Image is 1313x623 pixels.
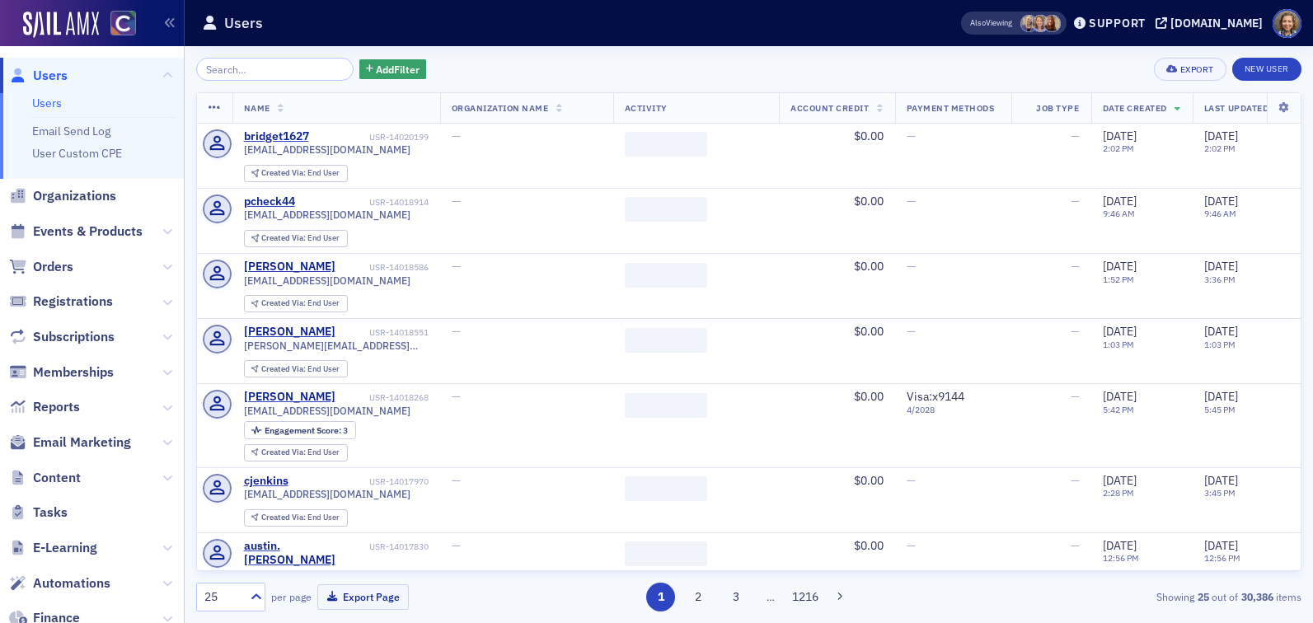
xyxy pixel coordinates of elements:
span: E-Learning [33,539,97,557]
span: [DATE] [1103,129,1137,143]
span: — [1071,473,1080,488]
a: Users [9,67,68,85]
a: Events & Products [9,222,143,241]
span: Engagement Score : [265,424,343,436]
time: 5:42 PM [1103,404,1134,415]
span: ‌ [625,197,707,222]
div: USR-14018586 [338,262,429,273]
span: Name [244,102,270,114]
div: USR-14018268 [338,392,429,403]
span: — [907,194,916,208]
strong: 30,386 [1238,589,1276,604]
span: Created Via : [261,232,307,243]
a: E-Learning [9,539,97,557]
div: USR-14017830 [369,541,429,552]
span: — [1071,538,1080,553]
button: 2 [684,583,713,611]
strong: 25 [1194,589,1212,604]
a: austin.[PERSON_NAME] [244,539,367,568]
div: End User [261,365,340,374]
div: USR-14020199 [312,132,429,143]
div: Created Via: End User [244,444,348,461]
span: [DATE] [1103,324,1137,339]
span: Kelli Davis [1032,15,1049,32]
label: per page [271,589,312,604]
div: USR-14017970 [291,476,429,487]
span: Email Marketing [33,433,131,452]
span: Automations [33,574,110,593]
span: ‌ [625,541,707,566]
span: [EMAIL_ADDRESS][DOMAIN_NAME] [244,488,410,500]
span: [DATE] [1103,538,1137,553]
div: cjenkins [244,474,288,489]
time: 12:56 PM [1204,552,1240,564]
button: Export Page [317,584,409,610]
span: [DATE] [1204,389,1238,404]
a: Users [32,96,62,110]
time: 2:28 PM [1103,487,1134,499]
span: — [907,473,916,488]
a: [PERSON_NAME] [244,390,335,405]
span: — [452,538,461,553]
span: — [452,194,461,208]
span: Viewing [970,17,1012,29]
span: ‌ [625,328,707,353]
span: — [907,259,916,274]
a: [PERSON_NAME] [244,325,335,340]
div: Created Via: End User [244,295,348,312]
a: bridget1627 [244,129,309,144]
button: 1 [646,583,675,611]
span: Alicia Gelinas [1020,15,1038,32]
img: SailAMX [110,11,136,36]
span: Subscriptions [33,328,115,346]
a: New User [1232,58,1301,81]
div: End User [261,169,340,178]
div: End User [261,234,340,243]
img: SailAMX [23,12,99,38]
time: 1:03 PM [1103,339,1134,350]
span: [DATE] [1204,324,1238,339]
span: Payment Methods [907,102,995,114]
a: Memberships [9,363,114,382]
div: [DOMAIN_NAME] [1170,16,1263,30]
span: [EMAIL_ADDRESS][DOMAIN_NAME] [244,143,410,156]
span: Created Via : [261,363,307,374]
span: — [452,129,461,143]
div: Created Via: End User [244,509,348,527]
div: End User [261,299,340,308]
span: — [452,324,461,339]
time: 9:46 AM [1204,208,1236,219]
span: — [452,389,461,404]
time: 5:45 PM [1204,404,1236,415]
span: Date Created [1103,102,1167,114]
span: $0.00 [854,324,884,339]
span: Reports [33,398,80,416]
div: End User [261,448,340,457]
a: View Homepage [99,11,136,39]
span: Events & Products [33,222,143,241]
span: Content [33,469,81,487]
span: — [907,324,916,339]
span: Organizations [33,187,116,205]
div: Created Via: End User [244,165,348,182]
input: Search… [196,58,354,81]
a: Email Send Log [32,124,110,138]
a: User Custom CPE [32,146,122,161]
time: 2:02 PM [1204,143,1236,154]
span: $0.00 [854,538,884,553]
span: [EMAIL_ADDRESS][DOMAIN_NAME] [244,208,410,221]
span: Created Via : [261,297,307,308]
span: ‌ [625,132,707,157]
span: [DATE] [1103,473,1137,488]
a: Orders [9,258,73,276]
span: $0.00 [854,259,884,274]
span: … [759,589,782,604]
time: 9:46 AM [1103,208,1135,219]
span: Orders [33,258,73,276]
span: [DATE] [1204,259,1238,274]
span: Visa : x9144 [907,389,964,404]
span: — [1071,129,1080,143]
